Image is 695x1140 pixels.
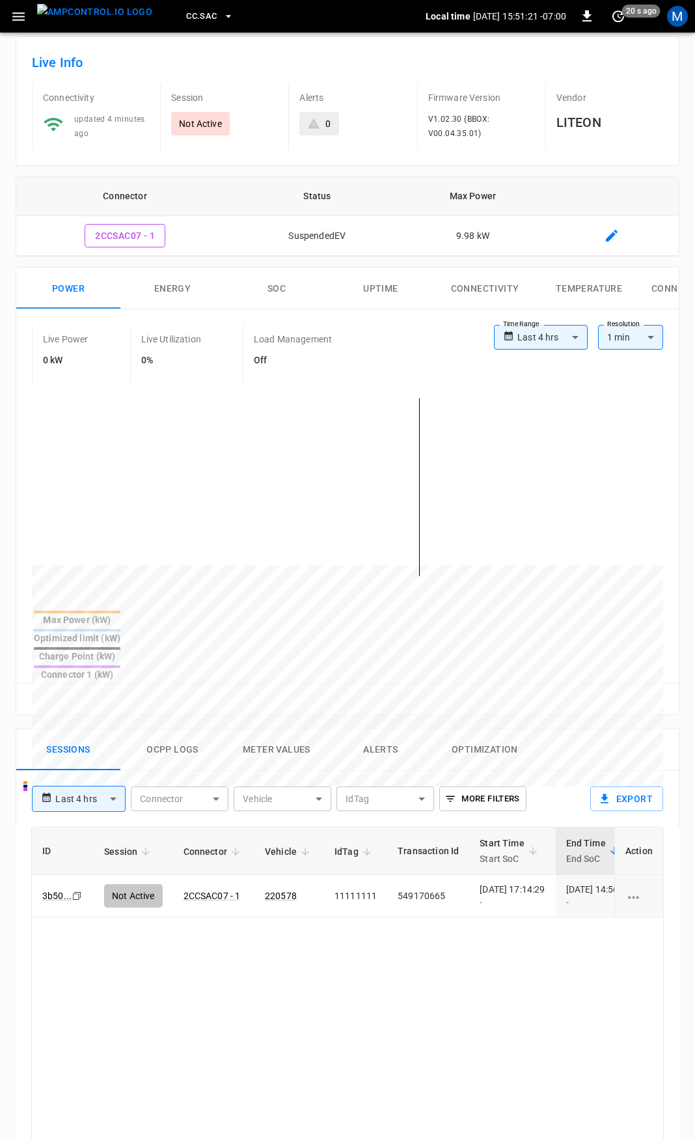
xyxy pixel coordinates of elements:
span: 20 s ago [622,5,661,18]
p: Session [171,91,278,104]
button: set refresh interval [608,6,629,27]
label: Resolution [607,319,640,329]
button: Export [590,786,663,811]
td: SuspendedEV [234,216,401,257]
h6: 0 kW [43,354,89,368]
label: Time Range [503,319,539,329]
span: V1.02.30 (BBOX: V00.04.35.01) [428,115,490,138]
button: Temperature [537,268,641,309]
div: charging session options [625,889,653,902]
button: Meter Values [225,729,329,771]
div: 0 [325,117,331,130]
p: Live Power [43,333,89,346]
span: updated 4 minutes ago [74,115,145,138]
th: ID [32,827,94,875]
span: Start TimeStart SoC [480,835,541,867]
div: Last 4 hrs [55,786,126,811]
span: Session [104,844,154,859]
h6: Off [254,354,332,368]
h6: 0% [141,354,201,368]
p: Local time [426,10,470,23]
h6: Live Info [32,52,663,73]
button: CC.SAC [181,4,239,29]
th: Action [614,827,663,875]
button: Power [16,268,120,309]
p: Alerts [299,91,406,104]
button: Connectivity [433,268,537,309]
table: connector table [16,177,679,257]
img: ampcontrol.io logo [37,4,152,20]
div: End Time [566,835,606,867]
span: CC.SAC [186,9,217,24]
button: More Filters [439,786,526,811]
th: Max Power [401,177,545,216]
td: 9.98 kW [401,216,545,257]
p: Vendor [556,91,663,104]
p: End SoC [566,851,606,867]
th: Status [234,177,401,216]
div: Last 4 hrs [517,325,588,350]
span: IdTag [334,844,375,859]
button: Ocpp logs [120,729,225,771]
p: Load Management [254,333,332,346]
div: 1 min [598,325,663,350]
button: Uptime [329,268,433,309]
p: Live Utilization [141,333,201,346]
p: Firmware Version [428,91,535,104]
span: Vehicle [265,844,314,859]
th: Connector [16,177,234,216]
span: End TimeEnd SoC [566,835,623,867]
p: [DATE] 15:51:21 -07:00 [473,10,566,23]
th: Transaction Id [387,827,469,875]
button: SOC [225,268,329,309]
p: Connectivity [43,91,150,104]
button: Energy [120,268,225,309]
button: Alerts [329,729,433,771]
p: Start SoC [480,851,525,867]
p: Not Active [179,117,222,130]
div: Start Time [480,835,525,867]
button: Optimization [433,729,537,771]
button: 2CCSAC07 - 1 [85,224,165,248]
span: Connector [184,844,244,859]
h6: LITEON [556,112,663,133]
button: Sessions [16,729,120,771]
div: profile-icon [667,6,688,27]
